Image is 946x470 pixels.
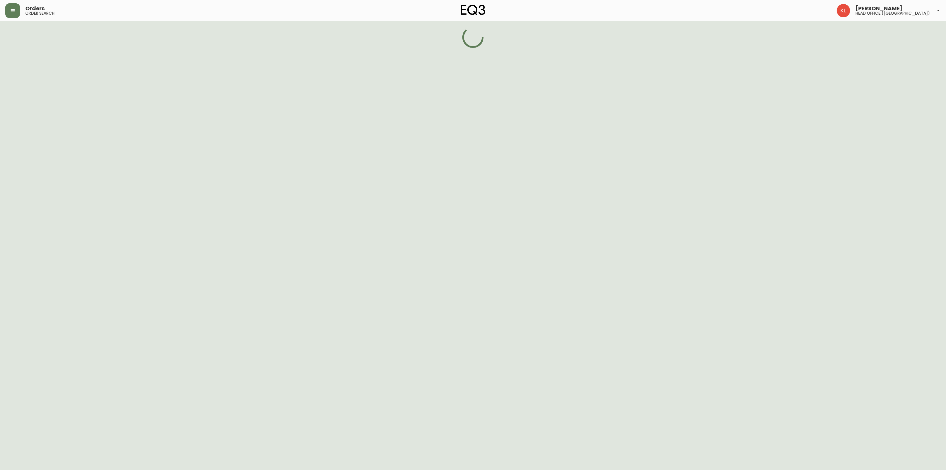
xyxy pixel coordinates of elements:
h5: head office ([GEOGRAPHIC_DATA]) [856,11,930,15]
img: logo [461,5,485,15]
span: Orders [25,6,45,11]
img: 2c0c8aa7421344cf0398c7f872b772b5 [837,4,850,17]
span: [PERSON_NAME] [856,6,902,11]
h5: order search [25,11,55,15]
